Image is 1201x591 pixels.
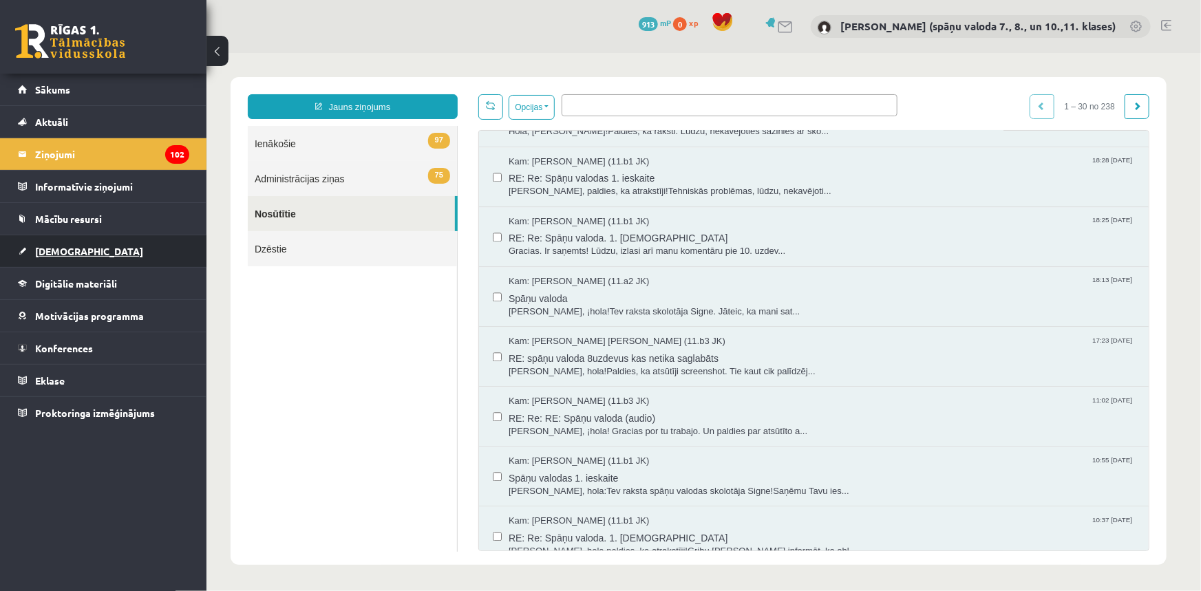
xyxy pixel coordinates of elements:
span: Digitālie materiāli [35,277,117,290]
legend: Ziņojumi [35,138,189,170]
span: RE: Re: Spāņu valoda. 1. [DEMOGRAPHIC_DATA] [302,475,928,492]
span: Kam: [PERSON_NAME] (11.b3 JK) [302,342,443,355]
span: 1 – 30 no 238 [848,41,919,66]
a: Kam: [PERSON_NAME] (11.a2 JK) 18:13 [DATE] Spāņu valoda [PERSON_NAME], ¡hola!Tev raksta skolotāja... [302,222,928,265]
span: Kam: [PERSON_NAME] [PERSON_NAME] (11.b3 JK) [302,282,519,295]
a: Jauns ziņojums [41,41,251,66]
a: Digitālie materiāli [18,268,189,299]
a: [PERSON_NAME] (spāņu valoda 7., 8., un 10.,11. klases) [840,19,1116,33]
span: [PERSON_NAME], ¡hola! Gracias por tu trabajo. Un paldies par atsūtīto a... [302,372,928,385]
a: Mācību resursi [18,203,189,235]
span: Motivācijas programma [35,310,144,322]
a: Motivācijas programma [18,300,189,332]
span: Mācību resursi [35,213,102,225]
span: 18:13 [DATE] [883,222,928,233]
span: 10:55 [DATE] [883,402,928,412]
span: [PERSON_NAME], hola,paldies, ka atrakstīji!Gribu [PERSON_NAME] informēt, ka obl... [302,492,928,505]
span: Konferences [35,342,93,354]
a: Kam: [PERSON_NAME] (11.b3 JK) 11:02 [DATE] RE: Re: RE: Spāņu valoda (audio) [PERSON_NAME], ¡hola!... [302,342,928,385]
span: mP [660,17,671,28]
a: Kam: [PERSON_NAME] (11.b1 JK) 18:25 [DATE] RE: Re: Spāņu valoda. 1. [DEMOGRAPHIC_DATA] Gracias. I... [302,162,928,205]
a: Ziņojumi102 [18,138,189,170]
a: 75Administrācijas ziņas [41,108,251,143]
span: Gracias. Ir saņemts! Lūdzu, izlasi arī manu komentāru pie 10. uzdev... [302,192,928,205]
a: [DEMOGRAPHIC_DATA] [18,235,189,267]
a: 913 mP [639,17,671,28]
a: Eklase [18,365,189,396]
span: 17:23 [DATE] [883,282,928,292]
span: xp [689,17,698,28]
span: 913 [639,17,658,31]
span: RE: spāņu valoda 8uzdevus kas netika saglabāts [302,295,928,312]
img: Signe Sirmā (spāņu valoda 7., 8., un 10.,11. klases) [818,21,831,34]
span: Kam: [PERSON_NAME] (11.a2 JK) [302,222,443,235]
span: Eklase [35,374,65,387]
span: RE: Re: RE: Spāņu valoda (audio) [302,355,928,372]
span: 97 [222,80,244,96]
a: Nosūtītie [41,143,248,178]
span: Proktoringa izmēģinājums [35,407,155,419]
a: 97Ienākošie [41,73,251,108]
span: [DEMOGRAPHIC_DATA] [35,245,143,257]
span: 10:37 [DATE] [883,462,928,472]
a: Kam: [PERSON_NAME] (11.b1 JK) 10:55 [DATE] Spāņu valodas 1. ieskaite [PERSON_NAME], hola:Tev raks... [302,402,928,444]
span: Kam: [PERSON_NAME] (11.b1 JK) [302,162,443,175]
a: Dzēstie [41,178,251,213]
a: Kam: [PERSON_NAME] [PERSON_NAME] (11.b3 JK) 17:23 [DATE] RE: spāņu valoda 8uzdevus kas netika sag... [302,282,928,325]
a: 0 xp [673,17,705,28]
a: Rīgas 1. Tālmācības vidusskola [15,24,125,58]
a: Informatīvie ziņojumi [18,171,189,202]
span: Kam: [PERSON_NAME] (11.b1 JK) [302,402,443,415]
span: RE: Re: Spāņu valodas 1. ieskaite [302,115,928,132]
a: Konferences [18,332,189,364]
a: Kam: [PERSON_NAME] (11.b1 JK) 10:37 [DATE] RE: Re: Spāņu valoda. 1. [DEMOGRAPHIC_DATA] [PERSON_NA... [302,462,928,504]
a: Sākums [18,74,189,105]
span: Spāņu valodas 1. ieskaite [302,415,928,432]
span: Spāņu valoda [302,235,928,252]
span: 0 [673,17,687,31]
i: 102 [165,145,189,164]
span: Hola, [PERSON_NAME]!Paldies, ka raksti. Lūdzu, nekavējoties sazinies ar sko... [302,72,928,85]
span: [PERSON_NAME], hola!Paldies, ka atsūtīji screenshot. Tie kaut cik palīdzēj... [302,312,928,325]
span: Kam: [PERSON_NAME] (11.b1 JK) [302,103,443,116]
span: RE: Re: Spāņu valoda. 1. [DEMOGRAPHIC_DATA] [302,175,928,192]
span: Aktuāli [35,116,68,128]
a: Proktoringa izmēģinājums [18,397,189,429]
button: Opcijas [302,42,348,67]
legend: Informatīvie ziņojumi [35,171,189,202]
span: 11:02 [DATE] [883,342,928,352]
span: Sākums [35,83,70,96]
span: [PERSON_NAME], paldies, ka atrakstīji!Tehniskās problēmas, lūdzu, nekavējoti... [302,132,928,145]
a: Kam: [PERSON_NAME] (11.b1 JK) 18:28 [DATE] RE: Re: Spāņu valodas 1. ieskaite [PERSON_NAME], paldi... [302,103,928,145]
span: 18:25 [DATE] [883,162,928,173]
span: 18:28 [DATE] [883,103,928,113]
span: 75 [222,115,244,131]
span: [PERSON_NAME], hola:Tev raksta spāņu valodas skolotāja Signe!Saņēmu Tavu ies... [302,432,928,445]
a: Aktuāli [18,106,189,138]
span: [PERSON_NAME], ¡hola!Tev raksta skolotāja Signe. Jāteic, ka mani sat... [302,252,928,266]
span: Kam: [PERSON_NAME] (11.b1 JK) [302,462,443,475]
